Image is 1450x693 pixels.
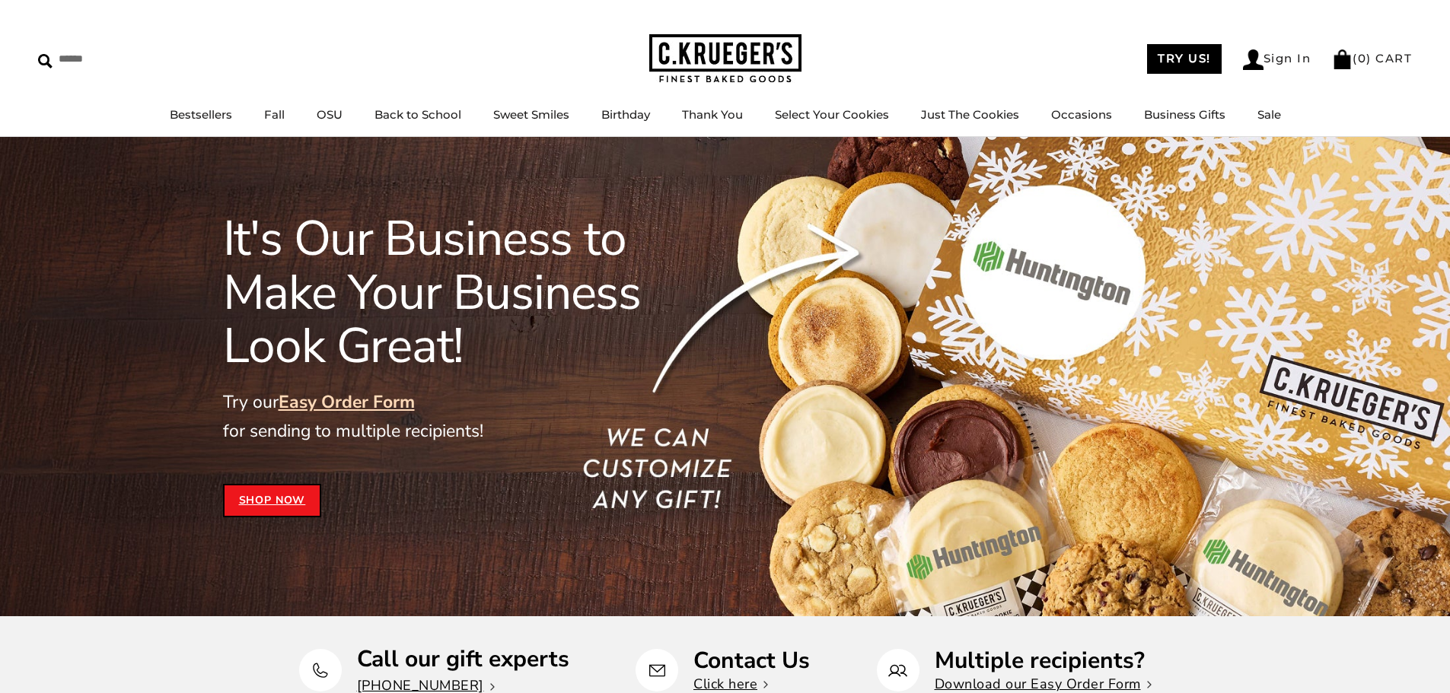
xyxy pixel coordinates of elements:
p: Multiple recipients? [935,649,1152,672]
a: Thank You [682,107,743,122]
p: Try our for sending to multiple recipients! [223,388,707,446]
img: Account [1243,49,1264,70]
a: Fall [264,107,285,122]
a: Business Gifts [1144,107,1225,122]
h1: It's Our Business to Make Your Business Look Great! [223,212,707,373]
img: C.KRUEGER'S [649,34,801,84]
a: Easy Order Form [279,390,415,414]
a: Just The Cookies [921,107,1019,122]
img: Bag [1332,49,1353,69]
span: 0 [1358,51,1367,65]
img: Contact Us [648,661,667,680]
a: Sale [1257,107,1281,122]
a: (0) CART [1332,51,1412,65]
a: Bestsellers [170,107,232,122]
p: Contact Us [693,649,810,672]
a: OSU [317,107,343,122]
a: Sweet Smiles [493,107,569,122]
a: Birthday [601,107,650,122]
input: Search [38,47,219,71]
a: Sign In [1243,49,1311,70]
img: Multiple recipients? [888,661,907,680]
img: Call our gift experts [311,661,330,680]
a: Download our Easy Order Form [935,675,1152,693]
a: TRY US! [1147,44,1222,74]
img: Search [38,54,53,68]
a: Back to School [374,107,461,122]
a: Click here [693,675,768,693]
a: Occasions [1051,107,1112,122]
a: Select Your Cookies [775,107,889,122]
p: Call our gift experts [357,647,569,671]
a: Shop Now [223,484,322,517]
